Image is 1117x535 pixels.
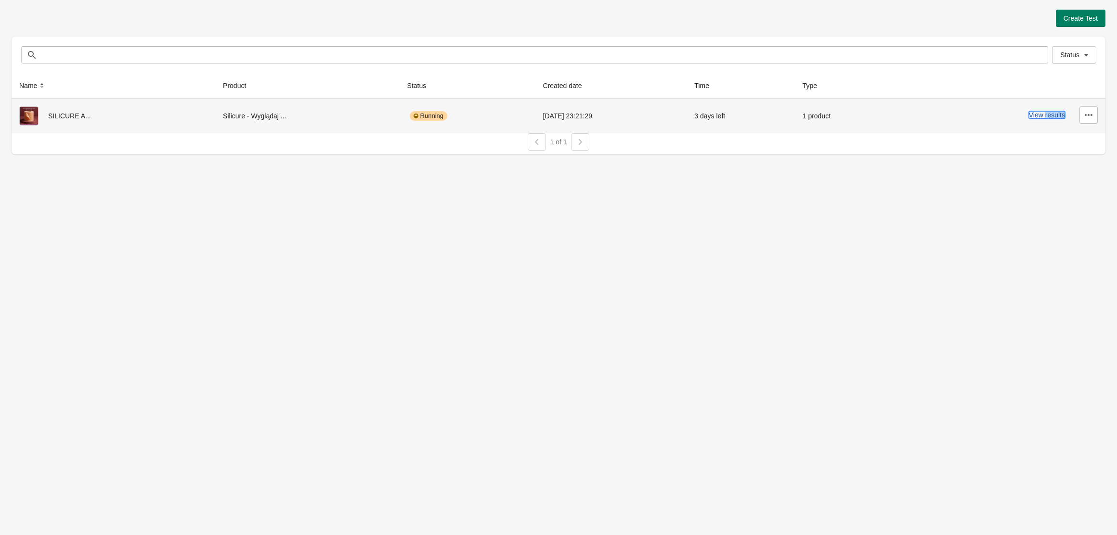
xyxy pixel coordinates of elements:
[550,138,567,146] span: 1 of 1
[1060,51,1079,59] span: Status
[1052,46,1096,64] button: Status
[1064,14,1098,22] span: Create Test
[219,77,260,94] button: Product
[543,106,679,126] div: [DATE] 23:21:29
[19,106,208,126] div: SILICURE A...
[694,106,787,126] div: 3 days left
[15,77,51,94] button: Name
[799,77,831,94] button: Type
[223,106,391,126] div: Silicure - Wyglądaj ...
[403,77,440,94] button: Status
[1056,10,1105,27] button: Create Test
[690,77,723,94] button: Time
[410,111,447,121] div: Running
[1029,111,1065,119] button: View results
[803,106,889,126] div: 1 product
[539,77,596,94] button: Created date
